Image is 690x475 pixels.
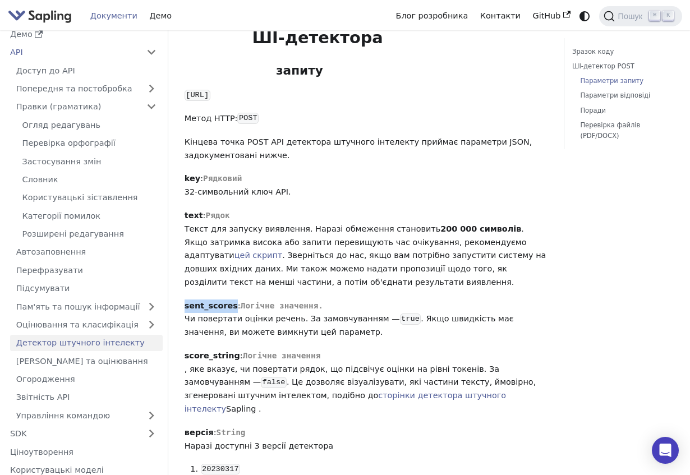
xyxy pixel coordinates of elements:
a: SDK [4,426,140,442]
font: Розширені редагування [22,229,124,238]
font: Звітність API [16,393,70,402]
div: Відкрити Intercom Messenger [652,437,679,464]
font: Логічне значення. [241,301,323,310]
code: [URL] [185,90,210,101]
font: Демо [10,30,33,39]
a: Перевірка орфографії [16,135,163,151]
font: Параметри відповіді [580,91,650,99]
font: 200 000 символів [440,224,521,233]
font: Кінцева точка POST API детектора штучного інтелекту приймає параметри JSON, задокументовані нижче. [185,137,532,160]
font: Застосування змін [22,157,102,166]
font: Блог розробника [396,11,468,20]
a: Блог розробника [390,7,474,25]
a: Демо [144,7,178,25]
a: [PERSON_NAME] та оцінювання [10,353,163,369]
font: Словник [22,175,58,184]
a: Застосування змін [16,153,163,169]
font: Детектор штучного інтелекту [16,338,145,347]
font: Демо [149,11,172,20]
a: Огляд редагувань [16,117,163,133]
a: Управління командою [10,407,163,423]
font: : [238,301,241,310]
font: Логічне значення [243,351,321,360]
a: сторінки детектора штучного інтелекту [185,391,506,413]
font: версія [185,428,214,437]
a: Підсумувати [10,280,163,297]
font: Метод HTTP: [185,114,238,123]
font: , яке вказує, чи повертати рядок, що підсвічує оцінки на рівні токенів. За замовчуванням — [185,365,499,387]
a: Зразок коду [572,47,670,57]
font: Оцінювання та класифікація [16,320,139,329]
a: Звітність API [10,389,163,405]
a: API [4,44,140,61]
code: POST [237,113,259,124]
font: Користувацькі моделі [10,465,104,474]
kbd: K [663,11,674,21]
font: Наразі доступні 3 версії детектора [185,441,333,450]
a: Контакти [474,7,527,25]
code: true [400,313,421,325]
font: . Якщо швидкість має значення, ви можете вимкнути цей параметр. [185,314,514,336]
img: Sapling.ai [8,8,72,24]
font: API [10,48,23,57]
font: Управління командою [16,411,110,420]
font: Документи [90,11,137,20]
a: Оцінювання та класифікація [10,317,163,333]
font: Категорії помилок [22,211,100,220]
font: Ціноутворення [10,448,73,456]
font: Sapling . [226,404,261,413]
font: String [217,428,246,437]
font: Попередня та постобробка [16,84,132,93]
button: Перемикання між темним та світлим режимами (наразі системний режим) [577,8,593,24]
font: : [200,174,203,183]
font: Правки (граматика) [16,102,102,111]
font: : [214,428,217,437]
a: Перевірка файлів (PDF/DOCX) [580,120,665,141]
kbd: ⌘ [649,11,660,21]
font: Контакти [480,11,521,20]
font: sent_scores [185,301,238,310]
font: Перевірка орфографії [22,139,116,147]
a: Правки (граматика) [10,99,163,115]
font: Чи повертати оцінки речень. За замовчуванням — [185,314,400,323]
font: Параметри запиту [580,77,643,85]
a: Демо [4,26,163,43]
font: Пам'ять та пошук інформації [16,302,140,311]
a: Словник [16,172,163,188]
font: 32-символьний ключ API. [185,187,291,196]
font: . Зверніться до нас, якщо вам потрібно запустити систему на довших вхідних даних. Ми також можемо... [185,251,546,287]
font: key [185,174,200,183]
a: цей скрипт [234,251,282,260]
a: Пам'ять та пошук інформації [10,298,163,315]
font: Пошук [618,12,642,21]
font: score_string [185,351,240,360]
a: Поради [580,105,665,116]
button: Розгорнути категорію бічної панелі «SDK» [140,426,163,442]
font: Перефразувати [16,266,83,275]
a: Розширені редагування [16,226,163,242]
font: ШІ-детектора [252,28,383,47]
a: Sapling.ai [8,8,76,24]
a: Доступ до API [10,62,163,79]
button: Згорнути категорію бічної панелі «API» [140,44,163,61]
font: Перевірка файлів (PDF/DOCX) [580,121,640,140]
font: Текст для запуску виявлення. Наразі обмеження становить [185,224,440,233]
font: ШІ-детектор POST [572,62,634,70]
a: Категорії помилок [16,207,163,224]
font: Поради [580,107,606,114]
a: Параметри запиту [580,76,665,86]
font: Рядок [205,211,229,220]
button: Пошук (Command+K) [599,6,682,26]
font: : [240,351,243,360]
font: Автозаповнення [16,247,86,256]
a: ШІ-детектор POST [572,61,670,72]
a: Параметри відповіді [580,90,665,101]
font: SDK [10,429,27,438]
font: Огородження [16,375,75,384]
font: text [185,211,203,220]
a: Документи [84,7,144,25]
a: Ціноутворення [4,444,163,460]
font: . Це дозволяє візуалізувати, які частини тексту, ймовірно, згенеровані штучним інтелектом, подібн... [185,377,536,400]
